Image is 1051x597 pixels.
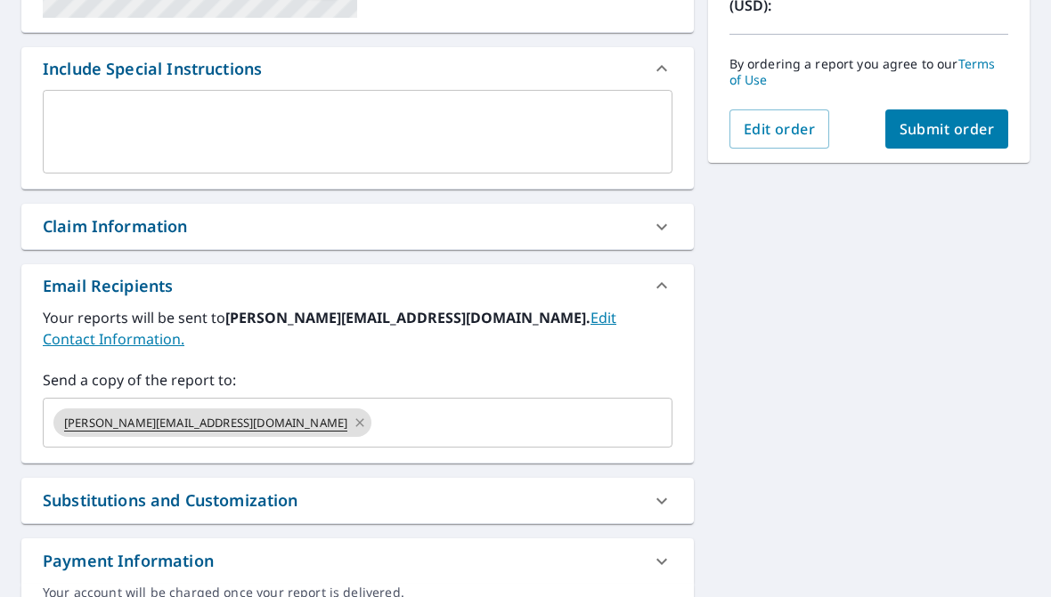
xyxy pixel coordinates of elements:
[21,538,694,584] div: Payment Information
[900,119,995,139] span: Submit order
[53,408,371,437] div: [PERSON_NAME][EMAIL_ADDRESS][DOMAIN_NAME]
[729,55,996,88] a: Terms of Use
[21,47,694,90] div: Include Special Instructions
[21,264,694,307] div: Email Recipients
[43,307,672,350] label: Your reports will be sent to
[43,57,262,81] div: Include Special Instructions
[744,119,816,139] span: Edit order
[21,478,694,523] div: Substitutions and Customization
[729,109,830,149] button: Edit order
[885,109,1009,149] button: Submit order
[43,214,188,238] div: Claim Information
[43,488,298,512] div: Substitutions and Customization
[43,369,672,391] label: Send a copy of the report to:
[43,274,173,298] div: Email Recipients
[21,204,694,249] div: Claim Information
[729,56,1008,88] p: By ordering a report you agree to our
[225,308,591,327] b: [PERSON_NAME][EMAIL_ADDRESS][DOMAIN_NAME].
[43,549,214,573] div: Payment Information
